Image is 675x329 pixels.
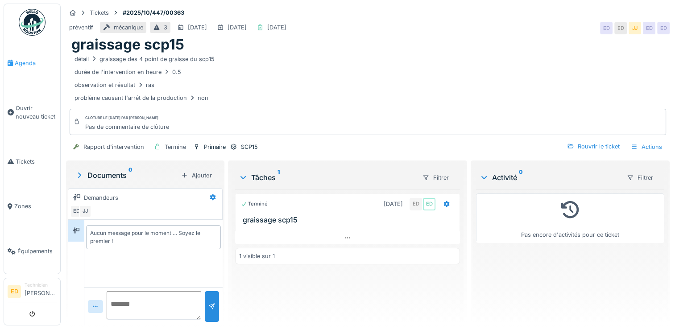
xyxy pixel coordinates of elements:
div: Aucun message pour le moment … Soyez le premier ! [90,229,217,245]
sup: 1 [277,172,280,183]
div: Pas encore d'activités pour ce ticket [482,197,658,239]
div: Technicien [25,282,57,288]
strong: #2025/10/447/00363 [119,8,188,17]
h1: graissage scp15 [71,36,184,53]
div: observation et résultat ras [75,81,154,89]
div: 1 visible sur 1 [239,252,275,260]
a: Ouvrir nouveau ticket [4,86,60,139]
div: ED [600,22,613,34]
a: Tickets [4,139,60,184]
div: problème causant l'arrêt de la production non [75,94,208,102]
span: Agenda [15,59,57,67]
div: [DATE] [188,23,207,32]
div: Ajouter [178,169,215,181]
div: Activité [480,172,619,183]
span: Ouvrir nouveau ticket [16,104,57,121]
span: Zones [14,202,57,210]
div: ED [410,198,422,210]
div: Pas de commentaire de clôture [85,123,169,131]
div: durée de l'intervention en heure 0.5 [75,68,181,76]
div: [DATE] [228,23,247,32]
img: Badge_color-CXgf-gQk.svg [19,9,46,36]
div: SCP15 [241,143,258,151]
div: Primaire [204,143,226,151]
div: Rapport d'intervention [83,143,144,151]
div: ED [643,22,655,34]
a: Équipements [4,229,60,274]
div: 3 [164,23,167,32]
div: ED [657,22,670,34]
div: Rouvrir le ticket [563,140,623,152]
div: [DATE] [384,200,403,208]
span: Équipements [17,247,57,255]
div: ED [423,198,435,210]
a: Agenda [4,41,60,86]
div: Filtrer [623,171,657,184]
div: Tâches [239,172,415,183]
div: détail graissage des 4 point de graisse du scp15 [75,55,215,63]
div: préventif [69,23,93,32]
div: Tickets [90,8,109,17]
div: [DATE] [267,23,286,32]
a: Zones [4,184,60,229]
div: ED [70,205,83,218]
div: Demandeurs [84,193,118,202]
div: Clôturé le [DATE] par [PERSON_NAME] [85,115,158,121]
div: Filtrer [418,171,453,184]
div: Documents [75,170,178,181]
sup: 0 [128,170,133,181]
span: Tickets [16,157,57,166]
div: Actions [627,140,666,153]
div: Terminé [165,143,186,151]
li: [PERSON_NAME] [25,282,57,301]
h3: graissage scp15 [243,216,456,224]
div: Terminé [241,200,268,208]
a: ED Technicien[PERSON_NAME] [8,282,57,303]
div: JJ [79,205,91,218]
sup: 0 [519,172,523,183]
li: ED [8,285,21,298]
div: mécanique [114,23,143,32]
div: ED [614,22,627,34]
div: JJ [629,22,641,34]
